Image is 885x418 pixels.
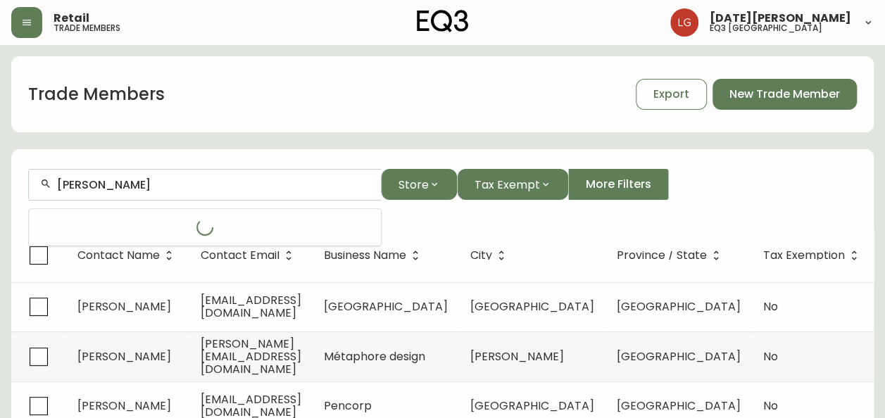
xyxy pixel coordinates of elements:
[417,10,469,32] img: logo
[617,348,741,365] span: [GEOGRAPHIC_DATA]
[57,178,370,191] input: Search
[670,8,698,37] img: 2638f148bab13be18035375ceda1d187
[457,169,568,200] button: Tax Exempt
[763,398,778,414] span: No
[475,176,540,194] span: Tax Exempt
[653,87,689,102] span: Export
[470,348,564,365] span: [PERSON_NAME]
[617,249,725,262] span: Province / State
[324,251,406,260] span: Business Name
[201,251,280,260] span: Contact Email
[54,13,89,24] span: Retail
[617,398,741,414] span: [GEOGRAPHIC_DATA]
[710,24,822,32] h5: eq3 [GEOGRAPHIC_DATA]
[568,169,669,200] button: More Filters
[324,398,372,414] span: Pencorp
[617,251,707,260] span: Province / State
[470,398,594,414] span: [GEOGRAPHIC_DATA]
[77,298,171,315] span: [PERSON_NAME]
[324,348,425,365] span: Métaphore design
[586,177,651,192] span: More Filters
[77,398,171,414] span: [PERSON_NAME]
[77,348,171,365] span: [PERSON_NAME]
[763,251,845,260] span: Tax Exemption
[636,79,707,110] button: Export
[324,298,448,315] span: [GEOGRAPHIC_DATA]
[763,249,863,262] span: Tax Exemption
[710,13,851,24] span: [DATE][PERSON_NAME]
[77,249,178,262] span: Contact Name
[324,249,425,262] span: Business Name
[617,298,741,315] span: [GEOGRAPHIC_DATA]
[381,169,457,200] button: Store
[713,79,857,110] button: New Trade Member
[398,176,429,194] span: Store
[470,298,594,315] span: [GEOGRAPHIC_DATA]
[201,249,298,262] span: Contact Email
[77,251,160,260] span: Contact Name
[201,336,301,377] span: [PERSON_NAME][EMAIL_ADDRESS][DOMAIN_NAME]
[54,24,120,32] h5: trade members
[763,348,778,365] span: No
[470,249,510,262] span: City
[763,298,778,315] span: No
[201,292,301,321] span: [EMAIL_ADDRESS][DOMAIN_NAME]
[28,82,165,106] h1: Trade Members
[729,87,840,102] span: New Trade Member
[470,251,492,260] span: City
